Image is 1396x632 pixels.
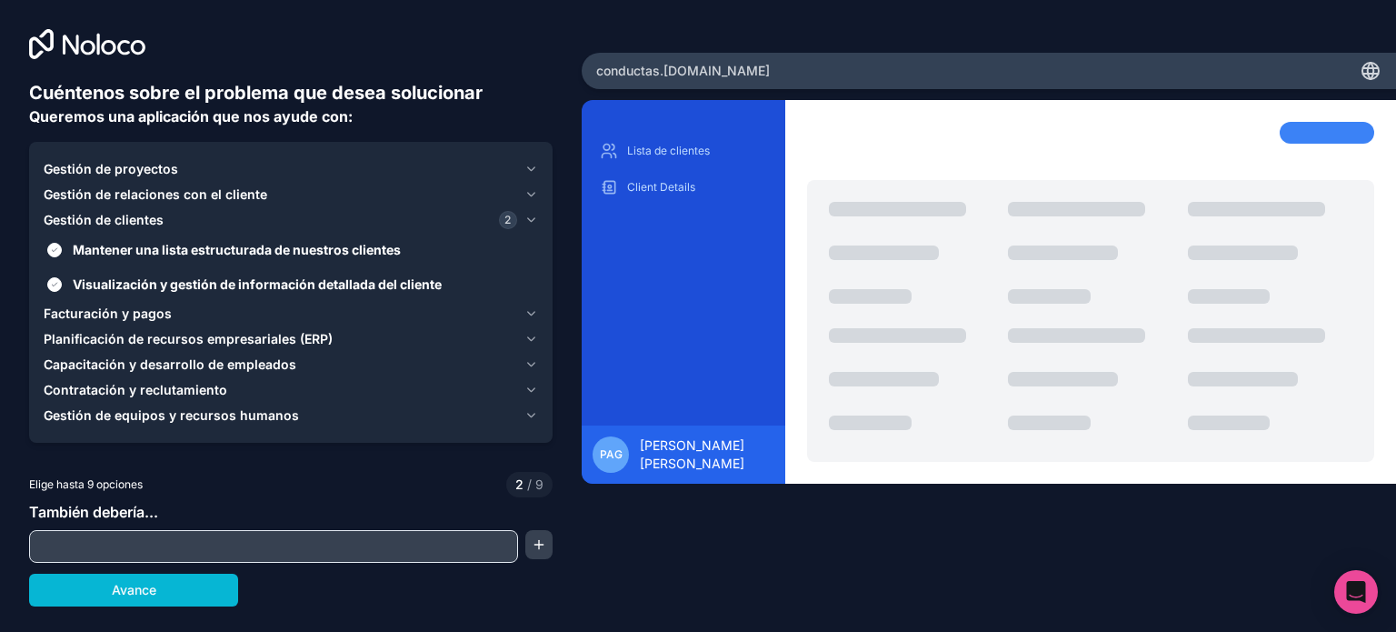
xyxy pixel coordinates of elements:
font: Facturación y pagos [44,306,172,321]
p: Client Details [627,180,767,195]
button: Facturación y pagos [44,301,538,326]
font: PAG [600,447,623,461]
font: .[DOMAIN_NAME] [660,63,770,78]
button: Gestión de proyectos [44,156,538,182]
button: Capacitación y desarrollo de empleados [44,352,538,377]
font: Mantener una lista estructurada de nuestros clientes [73,242,401,257]
font: 9 [535,477,543,492]
font: / [527,477,532,492]
font: Gestión de clientes [44,212,164,227]
button: Gestión de equipos y recursos humanos [44,403,538,428]
button: Planificación de recursos empresariales (ERP) [44,326,538,352]
button: Avance [29,574,238,607]
button: Contratación y reclutamiento [44,377,538,403]
font: Capacitación y desarrollo de empleados [44,356,296,372]
div: Abrir Intercom Messenger [1334,570,1378,614]
font: Queremos una aplicación que nos ayude con: [29,107,353,125]
font: Cuéntenos sobre el problema que desea solucionar [29,82,483,104]
font: conductas [596,63,660,78]
font: Gestión de proyectos [44,161,178,176]
button: Visualización y gestión de información detallada del cliente [47,277,62,292]
div: contenido desplazable [596,136,771,411]
font: Avance [112,582,156,597]
font: Contratación y reclutamiento [44,382,227,397]
font: Planificación de recursos empresariales (ERP) [44,331,333,346]
button: Gestión de clientes2 [44,207,538,233]
font: Gestión de relaciones con el cliente [44,186,267,202]
button: Mantener una lista estructurada de nuestros clientes [47,243,62,257]
font: [PERSON_NAME] [PERSON_NAME] [640,437,744,471]
font: Lista de clientes [627,144,710,157]
button: Gestión de relaciones con el cliente [44,182,538,207]
font: Elige hasta 9 opciones [29,477,143,491]
font: 2 [515,477,523,492]
font: 2 [504,213,511,226]
font: También debería... [29,503,158,521]
div: Gestión de clientes2 [44,233,538,301]
font: Gestión de equipos y recursos humanos [44,407,299,423]
font: Visualización y gestión de información detallada del cliente [73,276,442,292]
